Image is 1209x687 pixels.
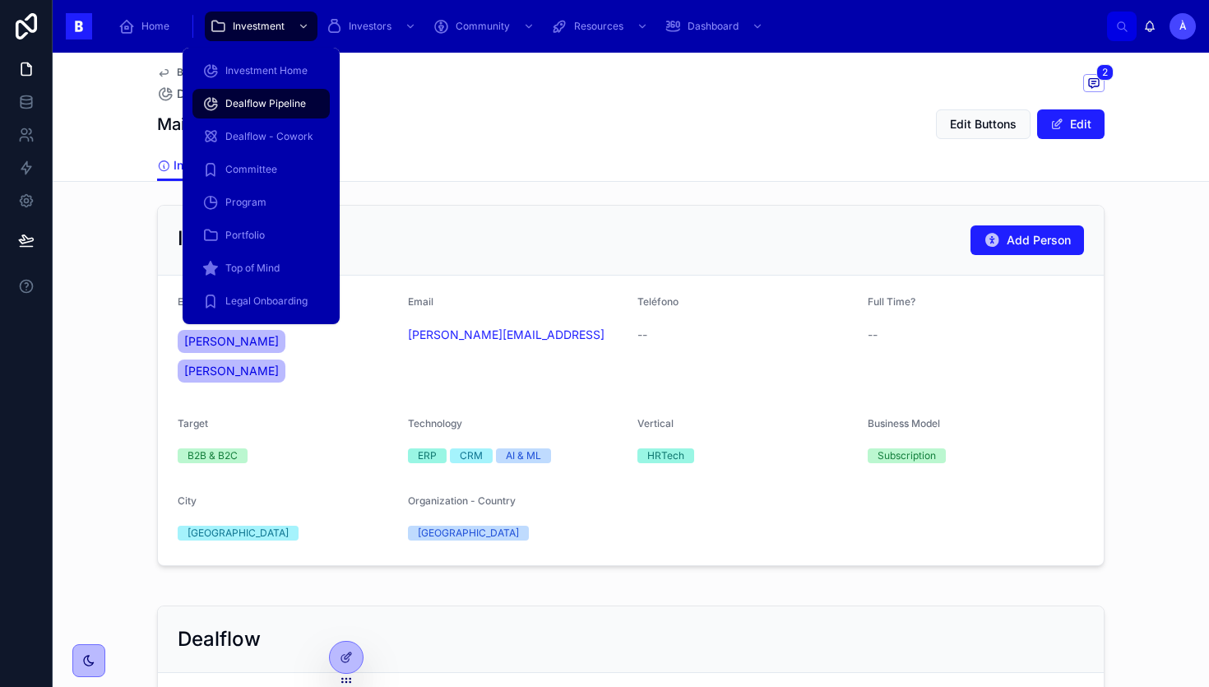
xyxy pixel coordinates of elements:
div: ERP [418,448,437,463]
a: [PERSON_NAME] [178,360,285,383]
div: AI & ML [506,448,541,463]
span: Add Person [1007,232,1071,248]
a: [PERSON_NAME] [178,330,285,353]
h1: Mainder [157,113,221,136]
div: [GEOGRAPHIC_DATA] [418,526,519,541]
span: Teléfono [637,295,679,308]
button: Edit [1037,109,1105,139]
span: Portfolio [225,229,265,242]
span: Vertical [637,417,674,429]
button: 2 [1083,74,1105,95]
span: Business Model [868,417,940,429]
span: Home [141,20,169,33]
span: Dealflow Pipeline [225,97,306,110]
div: Subscription [878,448,936,463]
a: Investment Home [192,56,330,86]
span: Top of Mind [225,262,280,275]
div: scrollable content [105,8,1107,44]
a: Community [428,12,543,41]
span: -- [637,327,647,343]
span: Investors [349,20,391,33]
span: Edit Buttons [950,116,1017,132]
span: Community [456,20,510,33]
span: Entrepreneur [178,295,239,308]
span: 2 [1096,64,1114,81]
span: Dealflow Pipeline [177,86,273,102]
a: Investors [321,12,424,41]
a: Program [192,188,330,217]
span: Investment Home [225,64,308,77]
a: Dealflow Pipeline [192,89,330,118]
a: [PERSON_NAME][EMAIL_ADDRESS] [408,327,604,343]
span: Dashboard [688,20,739,33]
a: Portfolio [192,220,330,250]
a: Back to Dealflow Pipeline [157,66,296,79]
button: Add Person [970,225,1084,255]
a: Resources [546,12,656,41]
div: CRM [460,448,483,463]
span: Information [174,157,235,174]
a: Dashboard [660,12,771,41]
a: Dealflow - Cowork [192,122,330,151]
a: Top of Mind [192,253,330,283]
a: Committee [192,155,330,184]
span: Legal Onboarding [225,295,308,308]
span: Dealflow - Cowork [225,130,313,143]
a: Investment [205,12,317,41]
span: Back to Dealflow Pipeline [177,66,296,79]
a: Legal Onboarding [192,286,330,316]
div: B2B & B2C [188,448,238,463]
span: Committee [225,163,277,176]
span: Target [178,417,208,429]
a: Home [113,12,181,41]
div: HRTech [647,448,684,463]
button: Edit Buttons [936,109,1031,139]
span: Investment [233,20,285,33]
span: Technology [408,417,462,429]
span: [PERSON_NAME] [184,363,279,379]
span: Email [408,295,433,308]
span: City [178,494,197,507]
span: Organization - Country [408,494,516,507]
a: Information [157,151,235,182]
span: -- [868,327,878,343]
span: Resources [574,20,623,33]
span: Program [225,196,266,209]
span: Full Time? [868,295,915,308]
img: App logo [66,13,92,39]
h2: Information [178,225,285,252]
div: [GEOGRAPHIC_DATA] [188,526,289,541]
a: Dealflow Pipeline [157,86,273,102]
h2: Dealflow [178,626,261,652]
span: [PERSON_NAME] [184,333,279,350]
span: À [1179,20,1187,33]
